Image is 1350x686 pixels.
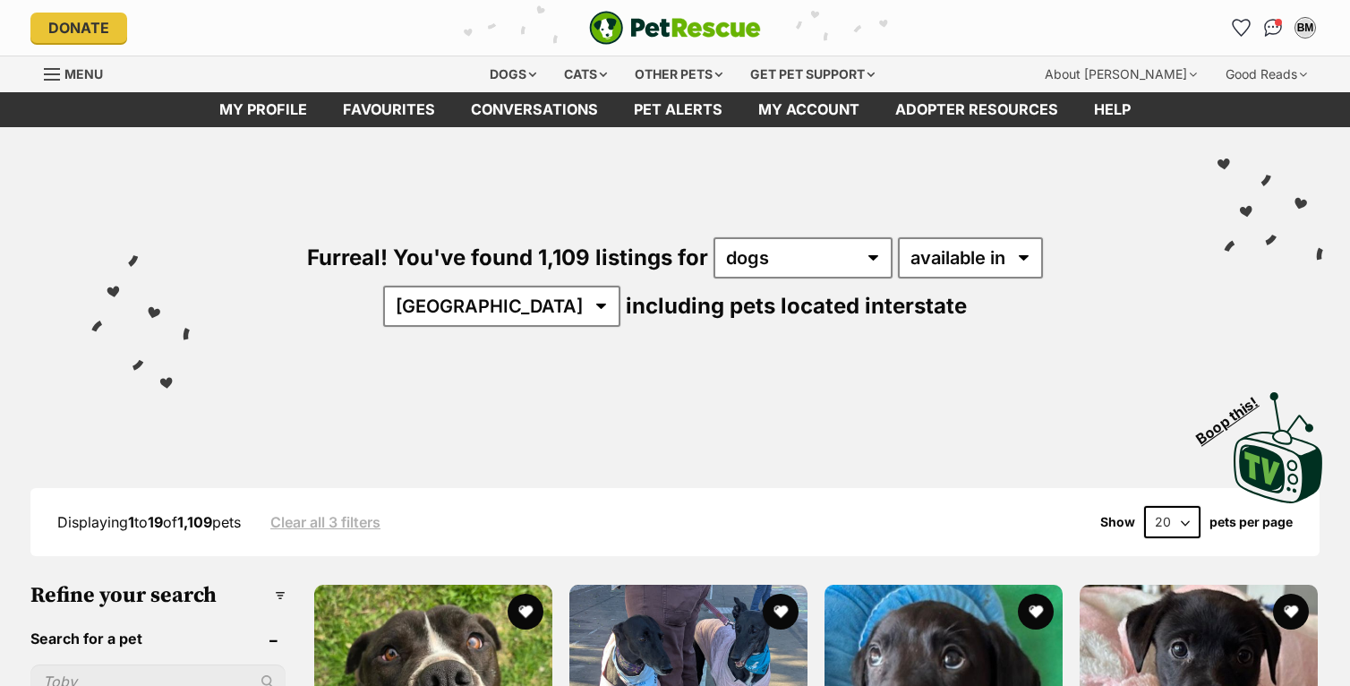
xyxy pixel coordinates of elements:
[148,513,163,531] strong: 19
[1076,92,1149,127] a: Help
[64,66,103,81] span: Menu
[1193,382,1276,447] span: Boop this!
[616,92,740,127] a: Pet alerts
[325,92,453,127] a: Favourites
[1259,13,1287,42] a: Conversations
[1264,19,1283,37] img: chat-41dd97257d64d25036548639549fe6c8038ab92f7586957e7f3b1b290dea8141.svg
[1273,594,1309,630] button: favourite
[1213,56,1320,92] div: Good Reads
[1234,376,1323,507] a: Boop this!
[877,92,1076,127] a: Adopter resources
[1234,392,1323,503] img: PetRescue TV logo
[1296,19,1314,37] div: BM
[477,56,549,92] div: Dogs
[763,594,799,630] button: favourite
[551,56,619,92] div: Cats
[44,56,115,89] a: Menu
[30,630,286,647] header: Search for a pet
[1032,56,1209,92] div: About [PERSON_NAME]
[1209,515,1293,529] label: pets per page
[307,244,708,270] span: Furreal! You've found 1,109 listings for
[738,56,887,92] div: Get pet support
[270,514,380,530] a: Clear all 3 filters
[1226,13,1320,42] ul: Account quick links
[1100,515,1135,529] span: Show
[740,92,877,127] a: My account
[128,513,134,531] strong: 1
[1226,13,1255,42] a: Favourites
[201,92,325,127] a: My profile
[1291,13,1320,42] button: My account
[589,11,761,45] a: PetRescue
[1018,594,1054,630] button: favourite
[453,92,616,127] a: conversations
[589,11,761,45] img: logo-e224e6f780fb5917bec1dbf3a21bbac754714ae5b6737aabdf751b685950b380.svg
[622,56,735,92] div: Other pets
[508,594,543,630] button: favourite
[626,293,967,319] span: including pets located interstate
[57,513,241,531] span: Displaying to of pets
[30,13,127,43] a: Donate
[30,583,286,608] h3: Refine your search
[177,513,212,531] strong: 1,109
